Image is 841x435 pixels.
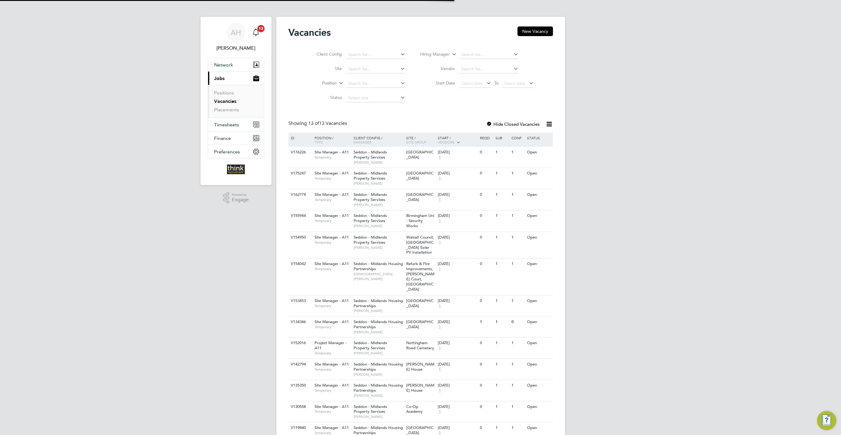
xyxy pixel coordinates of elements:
span: Select date [461,81,483,86]
span: Site Manager - A11 [315,213,349,218]
label: Hide Closed Vacancies [486,121,540,127]
span: Seddon - Midlands Property Services [354,404,387,414]
div: Sub [494,133,510,143]
span: Site Manager - A11 [315,171,349,176]
div: Open [526,210,552,221]
div: Open [526,232,552,243]
span: [GEOGRAPHIC_DATA] [406,298,434,308]
div: [DATE] [438,341,477,346]
span: Temporary [315,351,351,356]
span: 1 [438,197,442,202]
span: 1 [438,176,442,181]
span: Network [214,62,233,68]
input: Search for... [459,51,518,59]
span: AH [231,29,241,36]
div: 0 [510,316,526,328]
div: V119840 [289,422,310,433]
span: 1 [438,367,442,372]
div: 1 [494,380,510,391]
span: Vendors [438,140,455,144]
span: Select date [504,81,525,86]
span: Temporary [315,409,351,414]
div: [DATE] [438,362,477,367]
span: Seddon - Midlands Property Services [354,171,387,181]
div: 1 [510,380,526,391]
span: Temporary [315,197,351,202]
span: Temporary [315,388,351,393]
div: [DATE] [438,171,477,176]
div: Open [526,338,552,349]
a: Placements [214,107,239,113]
input: Search for... [346,79,405,88]
button: Preferences [208,145,264,158]
div: 1 [494,210,510,221]
span: Temporary [315,267,351,271]
div: V176226 [289,147,310,158]
div: 1 [510,258,526,270]
span: [GEOGRAPHIC_DATA] [406,150,434,160]
div: Open [526,380,552,391]
span: 1 [438,304,442,309]
div: Open [526,359,552,370]
span: [PERSON_NAME] [354,245,403,250]
div: 0 [478,422,494,433]
nav: Main navigation [201,17,272,185]
span: Site Manager - A11 [315,150,349,155]
div: 1 [494,295,510,307]
span: Powered by [232,192,249,197]
span: [PERSON_NAME] [354,224,403,228]
div: Reqd [478,133,494,143]
input: Search for... [346,65,405,73]
button: Finance [208,131,264,145]
div: 1 [510,401,526,412]
span: Site Group [406,140,427,144]
div: 1 [510,189,526,200]
div: V155944 [289,210,310,221]
span: Engage [232,197,249,202]
a: 13 [250,23,262,42]
span: [PERSON_NAME] [354,414,403,419]
div: [DATE] [438,213,477,218]
div: V134346 [289,316,310,328]
div: Open [526,258,552,270]
div: Start / [436,133,478,148]
div: ID [289,133,310,143]
div: 1 [510,232,526,243]
span: Temporary [315,367,351,372]
span: [GEOGRAPHIC_DATA] [406,171,434,181]
div: 1 [494,168,510,179]
input: Search for... [346,51,405,59]
span: Seddon - Midlands Property Services [354,192,387,202]
div: 1 [510,168,526,179]
div: V154042 [289,258,310,270]
span: [GEOGRAPHIC_DATA] [406,192,434,202]
span: 1 [438,346,442,351]
a: Vacancies [214,98,236,104]
span: [PERSON_NAME] [354,308,403,313]
span: Seddon - Midlands Property Services [354,340,387,350]
div: 0 [478,258,494,270]
div: 1 [510,147,526,158]
div: [DATE] [438,425,477,430]
span: Seddon - Midlands Housing Partnerships [354,298,403,308]
span: Temporary [315,218,351,223]
div: 0 [478,210,494,221]
div: [DATE] [438,150,477,155]
span: Site Manager - A11 [315,425,349,430]
div: Status [526,133,552,143]
span: 1 [438,409,442,414]
span: [PERSON_NAME] [354,160,403,165]
span: Project Manager - A11 [315,340,347,350]
div: V142794 [289,359,310,370]
div: 1 [494,316,510,328]
span: 1 [438,240,442,245]
span: Site Manager - A11 [315,319,349,324]
span: 1 [438,267,442,272]
div: Showing [288,120,348,127]
span: Site Manager - A11 [315,261,349,266]
span: Site Manager - A11 [315,383,349,388]
label: Hiring Manager [415,51,450,57]
span: Co-Op Academy [406,404,423,414]
div: Open [526,422,552,433]
input: Search for... [459,65,518,73]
